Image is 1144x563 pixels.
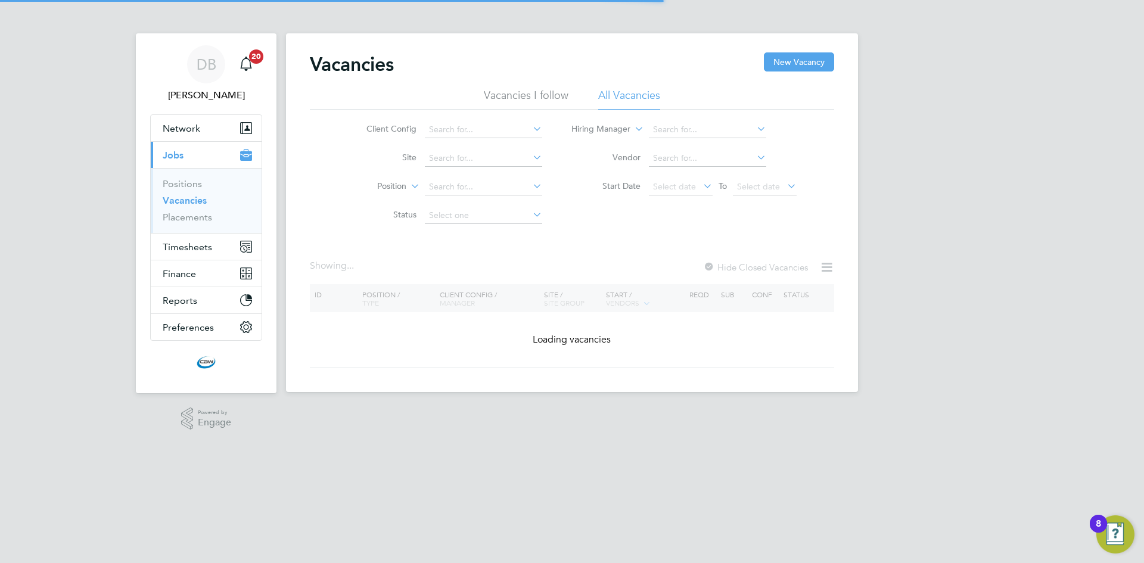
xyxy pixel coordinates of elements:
button: Network [151,115,262,141]
nav: Main navigation [136,33,276,393]
label: Client Config [348,123,416,134]
a: Positions [163,178,202,189]
a: Powered byEngage [181,408,232,430]
button: Timesheets [151,234,262,260]
button: Open Resource Center, 8 new notifications [1096,515,1134,553]
span: Finance [163,268,196,279]
li: Vacancies I follow [484,88,568,110]
input: Search for... [649,122,766,138]
label: Position [338,181,406,192]
span: DB [197,57,216,72]
input: Search for... [425,150,542,167]
span: Network [163,123,200,134]
label: Start Date [572,181,641,191]
a: Vacancies [163,195,207,206]
label: Hiring Manager [562,123,630,135]
label: Vendor [572,152,641,163]
span: Select date [737,181,780,192]
button: Preferences [151,314,262,340]
h2: Vacancies [310,52,394,76]
button: Jobs [151,142,262,168]
span: ... [347,260,354,272]
span: Powered by [198,408,231,418]
span: Timesheets [163,241,212,253]
li: All Vacancies [598,88,660,110]
input: Search for... [425,122,542,138]
a: Go to home page [150,353,262,372]
span: Preferences [163,322,214,333]
button: Reports [151,287,262,313]
a: Placements [163,211,212,223]
span: Jobs [163,150,184,161]
a: 20 [234,45,258,83]
button: Finance [151,260,262,287]
span: Engage [198,418,231,428]
span: Reports [163,295,197,306]
label: Status [348,209,416,220]
label: Hide Closed Vacancies [703,262,808,273]
span: 20 [249,49,263,64]
label: Site [348,152,416,163]
button: New Vacancy [764,52,834,71]
div: Showing [310,260,356,272]
input: Select one [425,207,542,224]
a: DB[PERSON_NAME] [150,45,262,102]
div: Jobs [151,168,262,233]
span: Daniel Barber [150,88,262,102]
img: cbwstaffingsolutions-logo-retina.png [197,353,216,372]
div: 8 [1096,524,1101,539]
input: Search for... [425,179,542,195]
span: Select date [653,181,696,192]
span: To [715,178,730,194]
input: Search for... [649,150,766,167]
